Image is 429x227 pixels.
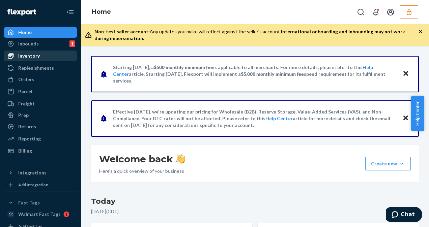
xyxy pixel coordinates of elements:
[18,40,39,47] div: Inbounds
[411,96,424,131] button: Help Center
[4,27,77,38] a: Home
[384,5,397,19] button: Open account menu
[4,74,77,85] a: Orders
[4,98,77,109] a: Freight
[4,209,77,220] a: Walmart Fast Tags
[63,5,77,19] button: Close Navigation
[354,5,368,19] button: Open Search Box
[176,154,185,164] img: hand-wave emoji
[18,88,32,95] div: Parcel
[7,9,36,15] img: Flexport logo
[4,51,77,61] a: Inventory
[18,135,41,142] div: Reporting
[99,168,185,174] p: Here’s a quick overview of your business
[401,114,410,123] button: Close
[69,40,75,47] div: 1
[4,38,77,49] a: Inbounds1
[18,211,61,218] div: Walmart Fast Tags
[4,167,77,178] button: Integrations
[365,157,411,170] button: Create new
[4,110,77,121] a: Prep
[265,116,293,121] a: Help Center
[4,181,77,189] a: Add Integration
[91,208,419,215] p: [DATE] ( CDT )
[18,65,54,71] div: Replenishments
[401,69,410,79] button: Close
[4,121,77,132] a: Returns
[113,108,396,129] p: Effective [DATE], we're updating our pricing for Wholesale (B2B), Reserve Storage, Value-Added Se...
[113,64,396,84] p: Starting [DATE], a is applicable to all merchants. For more details, please refer to this article...
[18,29,32,36] div: Home
[4,133,77,144] a: Reporting
[91,196,419,207] h3: Today
[369,5,382,19] button: Open notifications
[18,76,34,83] div: Orders
[4,86,77,97] a: Parcel
[86,2,116,22] ol: breadcrumbs
[18,100,35,107] div: Freight
[94,28,418,42] div: Any updates you make will reflect against the seller's account.
[386,207,422,224] iframe: Opens a widget where you can chat to one of our agents
[99,153,185,165] h1: Welcome back
[18,123,36,130] div: Returns
[18,169,47,176] div: Integrations
[18,182,48,188] div: Add Integration
[18,112,29,119] div: Prep
[4,197,77,208] button: Fast Tags
[18,199,40,206] div: Fast Tags
[94,29,150,34] span: Non-test seller account:
[18,148,32,154] div: Billing
[18,53,40,59] div: Inventory
[154,64,213,70] span: $500 monthly minimum fee
[241,71,304,77] span: $5,000 monthly minimum fee
[4,63,77,73] a: Replenishments
[4,145,77,156] a: Billing
[92,8,111,15] a: Home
